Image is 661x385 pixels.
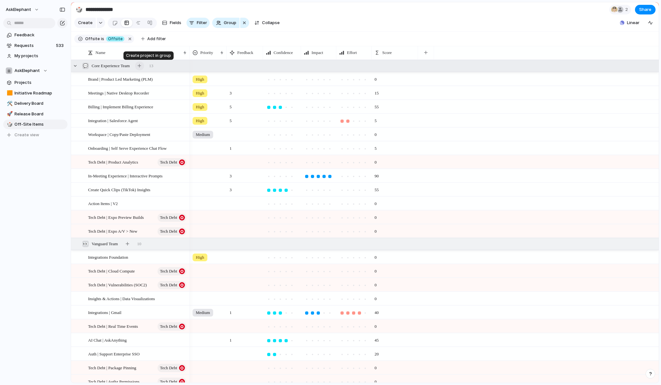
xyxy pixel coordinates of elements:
span: Tech Debt [160,267,177,276]
span: 13 [149,63,153,69]
div: Create project in group [123,51,174,60]
span: High [196,118,204,124]
span: 1 [227,306,234,316]
button: Offsite [105,35,126,42]
button: Tech Debt [158,213,186,222]
span: 5 [372,142,379,152]
span: Medium [196,309,210,316]
span: 0 [372,128,379,138]
span: Confidence [274,49,293,56]
button: is [100,35,105,42]
span: Auth | Support Enterprise SSO [88,350,140,357]
span: Brand | Product Led Marketing (PLM) [88,75,153,83]
span: 5 [372,114,379,124]
span: High [196,104,204,110]
button: Tech Debt [158,158,186,166]
span: Feedback [14,32,65,38]
a: 🟧Initiative Roadmap [3,88,68,98]
div: 🎲 [7,121,11,128]
span: 45 [372,334,381,344]
span: Share [639,6,651,13]
span: Projects [14,79,65,86]
span: 0 [372,320,379,330]
span: Integrations | Gmail [88,309,122,316]
span: 90 [372,169,381,179]
a: Requests533 [3,41,68,50]
button: 🚀 [6,111,12,117]
a: 🎲Off-Site Items [3,120,68,129]
span: Group [224,20,236,26]
span: 20 [372,347,381,357]
button: Tech Debt [158,364,186,372]
span: 3 [227,169,234,179]
span: 3 [227,183,234,193]
span: Integrations Foundation [88,253,128,261]
span: Priority [200,49,213,56]
span: High [196,254,204,261]
div: 💬 [82,63,89,69]
span: Insights & Actions | Data Visualizations [88,295,155,302]
button: Add filter [137,34,170,43]
span: 0 [372,211,379,221]
a: 🚀Release Board [3,109,68,119]
span: Onboarding | Self Serve Experience Chat Flow [88,144,167,152]
span: 0 [372,225,379,235]
button: Tech Debt [158,281,186,289]
span: AI Chat | AskAnything [88,336,127,344]
span: 0 [372,251,379,261]
span: In-Meeting Experience | Interactive Prompts [88,172,162,179]
span: Action Items | V2 [88,200,118,207]
span: Fields [170,20,181,26]
button: AskElephant [3,4,42,15]
span: Create [78,20,93,26]
span: 533 [56,42,65,49]
span: Tech Debt | Cloud Compute [88,267,135,274]
span: 40 [372,306,381,316]
span: Linear [627,20,639,26]
span: Tech Debt [160,363,177,372]
span: Tech Debt | Expo A/V > New [88,227,137,235]
span: Tech Debt | Authz Permissions [88,378,140,385]
span: High [196,76,204,83]
span: 55 [372,100,381,110]
span: Meetings | Native Desktop Recorder [88,89,149,96]
span: Tech Debt [160,281,177,290]
button: Collapse [252,18,282,28]
button: Tech Debt [158,227,186,236]
button: 🎲 [74,4,84,15]
div: 🚀 [7,110,11,118]
span: 0 [372,156,379,166]
div: 🛠️Delivery Board [3,99,68,108]
span: Tech Debt | Real Time Events [88,322,138,330]
span: 1 [227,142,234,152]
span: Vanguard Team [92,241,118,247]
button: Tech Debt [158,267,186,275]
button: Create [74,18,96,28]
span: Delivery Board [14,100,65,107]
span: AskElephant [6,6,31,13]
span: My projects [14,53,65,59]
button: 🛠️ [6,100,12,107]
span: 0 [372,73,379,83]
span: 5 [227,100,234,110]
span: 0 [372,197,379,207]
span: 55 [372,183,381,193]
button: Create view [3,130,68,140]
span: 0 [372,278,379,288]
span: Tech Debt [160,227,177,236]
span: Off-Site Items [14,121,65,128]
span: Requests [14,42,54,49]
a: Feedback [3,30,68,40]
span: 15 [372,86,381,96]
span: Create view [14,132,39,138]
span: Create Quick Clips (TikTok) Insights [88,186,150,193]
span: Feedback [237,49,253,56]
div: 🛠️ [7,100,11,107]
a: Projects [3,78,68,87]
span: Tech Debt | Vulnerabilities (SOC2) [88,281,147,288]
button: Tech Debt [158,322,186,331]
span: 10 [137,241,141,247]
button: 🎲 [6,121,12,128]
